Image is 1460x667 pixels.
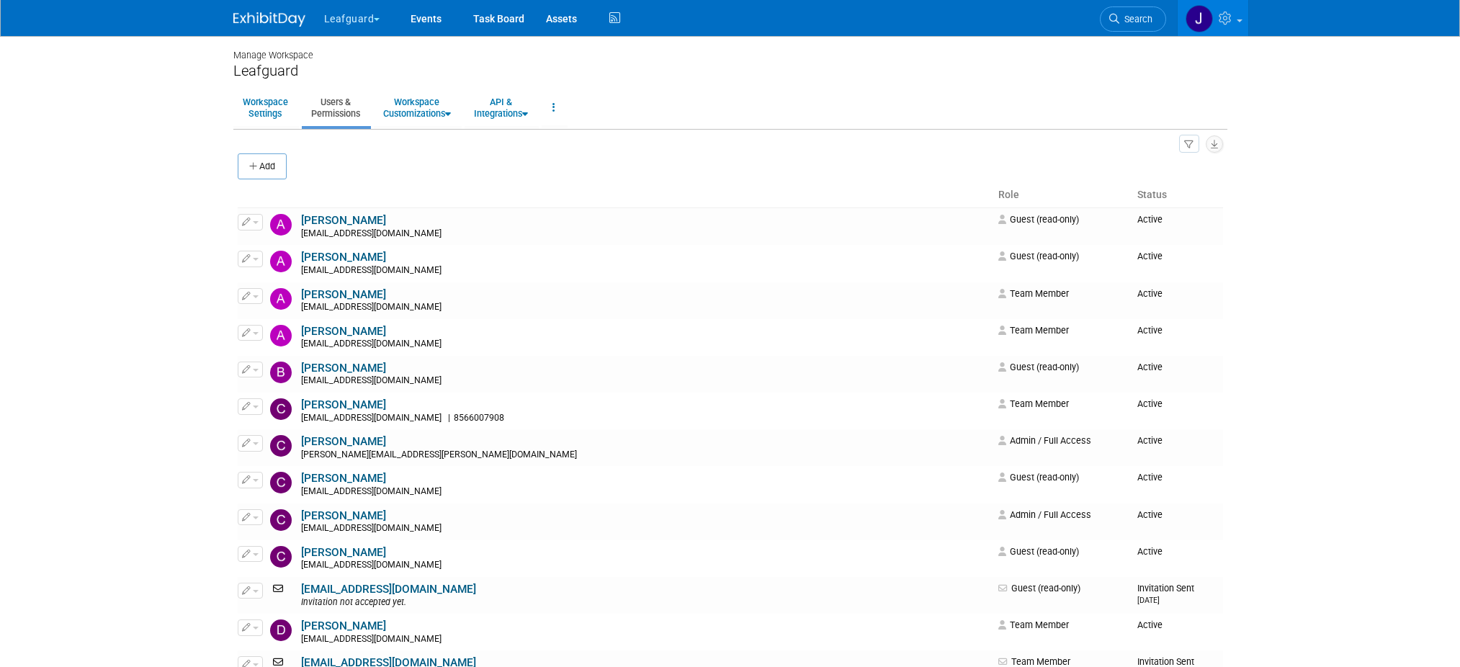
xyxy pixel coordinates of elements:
[270,362,292,383] img: Brian Booth
[1137,596,1160,605] small: [DATE]
[302,90,370,125] a: Users &Permissions
[998,656,1070,667] span: Team Member
[1137,509,1163,520] span: Active
[270,251,292,272] img: Alison Goldsberry
[301,251,386,264] a: [PERSON_NAME]
[1186,5,1213,32] img: Jonathan Zargo
[301,265,989,277] div: [EMAIL_ADDRESS][DOMAIN_NAME]
[301,302,989,313] div: [EMAIL_ADDRESS][DOMAIN_NAME]
[301,619,386,632] a: [PERSON_NAME]
[998,435,1091,446] span: Admin / Full Access
[233,62,1227,80] div: Leafguard
[1137,435,1163,446] span: Active
[998,214,1079,225] span: Guest (read-only)
[270,325,292,346] img: Arlene Duncan
[374,90,460,125] a: WorkspaceCustomizations
[301,634,989,645] div: [EMAIL_ADDRESS][DOMAIN_NAME]
[301,560,989,571] div: [EMAIL_ADDRESS][DOMAIN_NAME]
[998,288,1069,299] span: Team Member
[270,509,292,531] img: Clayton Stackpole
[1137,472,1163,483] span: Active
[301,362,386,375] a: [PERSON_NAME]
[270,546,292,568] img: Cody Davis
[993,183,1132,207] th: Role
[998,546,1079,557] span: Guest (read-only)
[270,472,292,493] img: Claudia Lopez
[301,288,386,301] a: [PERSON_NAME]
[998,583,1080,594] span: Guest (read-only)
[1137,362,1163,372] span: Active
[233,12,305,27] img: ExhibitDay
[998,325,1069,336] span: Team Member
[998,251,1079,261] span: Guest (read-only)
[450,413,509,423] span: 8566007908
[301,597,989,609] div: Invitation not accepted yet.
[998,619,1069,630] span: Team Member
[301,413,989,424] div: [EMAIL_ADDRESS][DOMAIN_NAME]
[301,339,989,350] div: [EMAIL_ADDRESS][DOMAIN_NAME]
[270,435,292,457] img: Chris Jarvis
[1137,288,1163,299] span: Active
[998,398,1069,409] span: Team Member
[233,90,297,125] a: WorkspaceSettings
[270,288,292,310] img: Amy Crawford
[301,523,989,534] div: [EMAIL_ADDRESS][DOMAIN_NAME]
[301,583,476,596] a: [EMAIL_ADDRESS][DOMAIN_NAME]
[270,214,292,236] img: Alfiatu Kamara
[998,362,1079,372] span: Guest (read-only)
[998,472,1079,483] span: Guest (read-only)
[1100,6,1166,32] a: Search
[1137,214,1163,225] span: Active
[270,398,292,420] img: Calleen Kenney
[1137,325,1163,336] span: Active
[1137,251,1163,261] span: Active
[301,325,386,338] a: [PERSON_NAME]
[998,509,1091,520] span: Admin / Full Access
[301,472,386,485] a: [PERSON_NAME]
[301,435,386,448] a: [PERSON_NAME]
[270,619,292,641] img: David Krajnak
[1119,14,1152,24] span: Search
[301,375,989,387] div: [EMAIL_ADDRESS][DOMAIN_NAME]
[301,398,386,411] a: [PERSON_NAME]
[233,36,1227,62] div: Manage Workspace
[301,486,989,498] div: [EMAIL_ADDRESS][DOMAIN_NAME]
[301,228,989,240] div: [EMAIL_ADDRESS][DOMAIN_NAME]
[301,509,386,522] a: [PERSON_NAME]
[1137,546,1163,557] span: Active
[448,413,450,423] span: |
[301,546,386,559] a: [PERSON_NAME]
[1137,619,1163,630] span: Active
[238,153,287,179] button: Add
[1137,398,1163,409] span: Active
[465,90,537,125] a: API &Integrations
[301,214,386,227] a: [PERSON_NAME]
[1137,583,1194,605] span: Invitation Sent
[301,449,989,461] div: [PERSON_NAME][EMAIL_ADDRESS][PERSON_NAME][DOMAIN_NAME]
[1132,183,1223,207] th: Status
